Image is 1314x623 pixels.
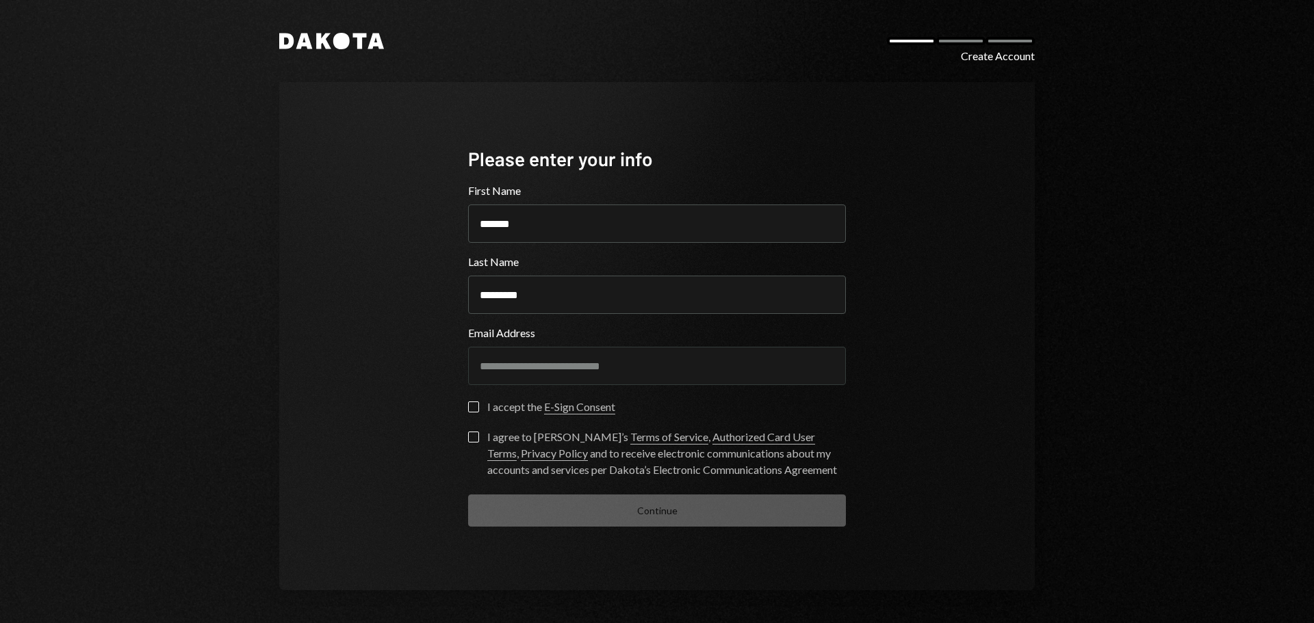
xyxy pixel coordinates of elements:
a: E-Sign Consent [544,400,615,414]
div: Create Account [961,48,1035,64]
button: I accept the E-Sign Consent [468,401,479,412]
a: Authorized Card User Terms [487,430,815,461]
label: Email Address [468,325,846,341]
label: Last Name [468,254,846,270]
button: I agree to [PERSON_NAME]’s Terms of Service, Authorized Card User Terms, Privacy Policy and to re... [468,432,479,442]
label: First Name [468,183,846,199]
a: Terms of Service [630,430,708,445]
div: Please enter your info [468,146,846,172]
div: I accept the [487,399,615,415]
div: I agree to [PERSON_NAME]’s , , and to receive electronic communications about my accounts and ser... [487,429,846,478]
a: Privacy Policy [521,447,588,461]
